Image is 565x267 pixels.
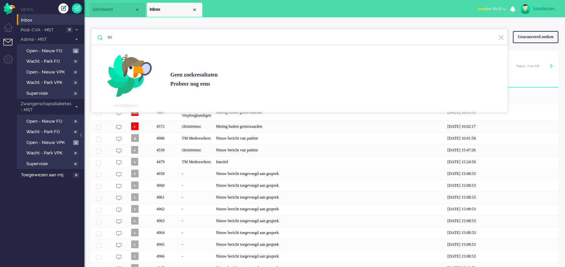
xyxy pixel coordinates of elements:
span: c [131,122,139,130]
img: ic_chat_grey.svg [116,219,122,225]
div: Close tab [135,7,140,12]
span: Post-CVA - MST [20,27,64,33]
div: 4960 [154,180,179,191]
span: o [131,134,139,142]
div: Inactief [213,156,445,168]
div: [DATE] 15:08:53 [445,215,558,227]
li: View [147,3,202,17]
div: 4962 [91,203,558,215]
div: - [179,239,213,250]
div: 4963 [154,215,179,227]
div: TM Medewerkers [179,132,213,144]
span: 0 [72,119,79,124]
a: Open - Nieuw FO 0 [20,117,84,125]
span: s [131,158,138,166]
li: Views [20,7,84,12]
div: Nieuw bericht toegevoegd aan gesprek [213,180,445,191]
div: 4986 [154,132,179,144]
div: Nieuw bericht toegevoegd aan gesprek [213,239,445,250]
span: s [131,146,138,154]
img: ic_chat_grey.svg [116,172,122,177]
span: Wacht - Park VPK [26,80,71,86]
span: 0 [72,91,79,96]
div: [DATE] 15:08:53 [445,180,558,191]
div: [DATE] 15:08:53 [445,250,558,262]
div: 4572 [91,121,558,132]
div: Geavanceerd zoeken [513,31,558,43]
img: ic_chat_grey.svg [116,242,122,248]
a: Open - Nieuw VPK 1 [20,139,84,146]
div: Meting buiten grenswaarden [213,121,445,132]
button: awayfor 00:00 [474,4,510,14]
div: Nieuw bericht toegevoegd aan gesprek [213,203,445,215]
div: 4966 [154,250,179,262]
div: - [179,203,213,215]
div: 4965 [91,239,558,250]
span: c [131,252,139,260]
div: 4960 [91,180,558,191]
img: ic_chat_grey.svg [116,124,122,130]
div: Nieuw bericht toegevoegd aan gesprek [213,250,445,262]
a: Open - Nieuw VPK 0 [20,68,84,76]
div: christietmsc [179,121,213,132]
img: ic_chat_grey.svg [116,160,122,166]
img: ic_chat_grey.svg [116,195,122,201]
input: Page [525,64,529,68]
span: 0 [72,161,79,167]
span: c [131,170,139,177]
span: 0 [72,129,79,135]
div: Nieuw bericht van patiënt [213,132,445,144]
span: Open - Nieuw FO [26,118,71,125]
span: for 00:00 [478,6,502,11]
div: 4964 [91,227,558,239]
div: tvanderzanden [533,5,558,12]
div: Nieuw bericht toegevoegd aan gesprek [213,215,445,227]
span: Wacht - Park VPK [26,150,71,156]
div: [DATE] 15:08:53 [445,168,558,180]
div: [DATE] 15:08:53 [445,191,558,203]
div: - [179,191,213,203]
div: Creëer ticket [58,3,68,13]
span: Supervisie [26,90,71,97]
div: 4964 [154,227,179,239]
a: Inbox [20,16,84,24]
div: 4962 [154,203,179,215]
div: - [179,180,213,191]
div: [DATE] 16:01:58 [445,132,558,144]
div: TM Medewerkers [179,156,213,168]
li: Admin menu [3,55,19,70]
span: c [131,193,139,201]
img: avatar [520,4,530,14]
div: 4958 [91,168,558,180]
div: 4479 [91,156,558,168]
span: 1 [73,140,79,145]
li: Dashboard menu [3,23,19,38]
span: 0 [72,70,79,75]
a: Wacht - Park VPK 0 [20,149,84,156]
img: ic_chat_grey.svg [116,148,122,154]
div: 4479 [154,156,179,168]
span: 0 [72,59,79,64]
div: Nieuw bericht van patiënt [213,144,445,156]
div: Nieuw bericht toegevoegd aan gesprek [213,168,445,180]
span: Inbox [21,17,84,24]
span: 0 [73,173,79,178]
div: 4558 [91,144,558,156]
div: - [179,227,213,239]
a: Supervisie 0 [20,160,84,167]
div: [DATE] 15:08:53 [445,203,558,215]
div: [DATE] 15:08:53 [445,239,558,250]
div: 4958 [154,168,179,180]
span: c [131,205,139,213]
div: 4966 [91,250,558,262]
img: flow_omnibird.svg [3,3,15,14]
img: inspector_bird.svg [101,45,160,113]
div: christietmsc [179,144,213,156]
div: Geen zoekresultaten Probeer nog eens [160,70,217,89]
div: 4961 [154,191,179,203]
div: - [179,250,213,262]
span: Open - Nieuw FO [26,48,71,54]
div: - [179,215,213,227]
div: [DATE] 15:47:26 [445,144,558,156]
span: Open - Nieuw VPK [26,140,71,146]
